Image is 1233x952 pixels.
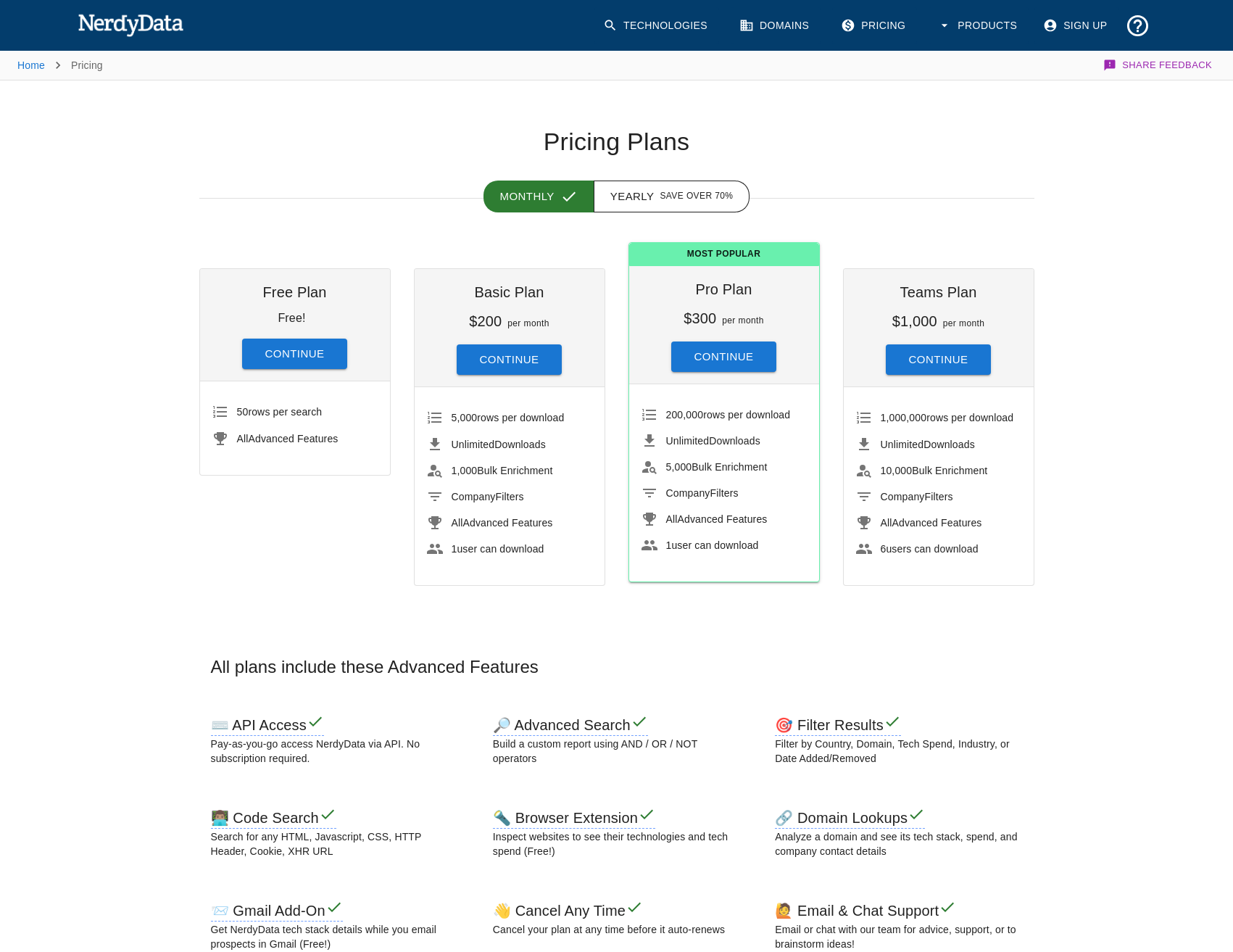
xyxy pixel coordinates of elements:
span: All [881,517,892,529]
a: Pricing [832,7,917,44]
h6: 🙋 Email & Chat Support [775,903,956,919]
button: Products [929,7,1029,44]
p: Free! [278,312,305,324]
span: Filters [452,491,524,502]
p: Pricing [71,58,103,73]
span: 5,000 [452,412,478,423]
span: Bulk Enrichment [666,461,768,473]
span: Unlimited [881,439,924,450]
span: Downloads [452,439,546,450]
span: per month [943,318,985,328]
h6: 🔗 Domain Lookups [775,810,925,829]
span: Most Popular [629,243,819,266]
h3: All plans include these Advanced Features [199,655,1034,679]
p: Cancel your plan at any time before it auto-renews [493,922,725,937]
span: Bulk Enrichment [452,465,553,476]
button: Share Feedback [1101,51,1216,80]
button: Yearly Save over 70% [594,181,750,212]
span: 6 [881,543,887,555]
span: 50 [237,406,249,418]
button: Support and Documentation [1119,7,1156,44]
p: Analyze a domain and see its tech stack, spend, and company contact details [775,829,1022,858]
span: rows per search [237,406,323,418]
h6: Pro Plan [641,278,808,301]
span: Downloads [881,439,975,450]
p: Filter by Country, Domain, Tech Spend, Industry, or Date Added/Removed [775,737,1022,766]
img: NerdyData.com [78,10,184,39]
span: Downloads [666,435,760,447]
span: All [666,513,678,525]
h6: 👨🏽‍💻 Code Search [211,810,336,829]
a: Domains [731,7,821,44]
span: users can download [881,543,979,555]
span: Filters [881,491,953,502]
h6: 🔦 Browser Extension [493,810,655,829]
span: Advanced Features [881,517,982,529]
span: 1 [666,539,672,551]
p: Build a custom report using AND / OR / NOT operators [493,737,740,766]
span: Unlimited [452,439,495,450]
h6: ⌨️ API Access [211,717,324,736]
span: Advanced Features [666,513,768,525]
span: 200,000 [666,409,704,421]
h6: Basic Plan [426,281,593,304]
h6: Free Plan [212,281,378,304]
button: Continue [242,339,348,369]
h6: $200 [469,313,502,329]
a: Sign Up [1034,7,1118,44]
h6: 🔎 Advanced Search [493,717,648,736]
p: Pay-as-you-go access NerdyData via API. No subscription required. [211,737,458,766]
span: 1 [452,543,457,555]
a: Technologies [594,7,719,44]
span: Advanced Features [452,517,553,529]
span: Unlimited [666,435,710,447]
span: 5,000 [666,461,692,473]
span: Filters [666,487,739,499]
p: Get NerdyData tech stack details while you email prospects in Gmail (Free!) [211,922,458,951]
span: All [237,433,249,444]
button: Continue [886,344,992,375]
h6: 📨 Gmail Add-On [211,903,343,922]
span: rows per download [881,412,1014,423]
p: Search for any HTML, Javascript, CSS, HTTP Header, Cookie, XHR URL [211,829,458,858]
span: 1,000 [452,465,478,476]
button: Continue [671,342,777,372]
span: user can download [452,543,544,555]
span: All [452,517,463,529]
span: Company [881,491,925,502]
h6: Teams Plan [855,281,1022,304]
span: Company [666,487,710,499]
h6: 👋 Cancel Any Time [493,903,643,919]
span: Company [452,491,496,502]
p: Inspect websites to see their technologies and tech spend (Free!) [493,829,740,858]
a: Home [17,59,45,71]
span: per month [507,318,549,328]
p: Email or chat with our team for advice, support, or to brainstorm ideas! [775,922,1022,951]
span: 10,000 [881,465,913,476]
span: rows per download [666,409,791,421]
span: Save over 70% [660,189,733,204]
nav: breadcrumb [17,51,103,80]
button: Continue [457,344,562,375]
h6: $1,000 [892,313,937,329]
button: Monthly [483,181,594,212]
span: Bulk Enrichment [881,465,988,476]
h6: 🎯 Filter Results [775,717,901,736]
span: 1,000,000 [881,412,927,423]
h6: $300 [684,310,716,326]
span: Advanced Features [237,433,339,444]
span: user can download [666,539,759,551]
span: rows per download [452,412,565,423]
span: per month [722,315,764,326]
h1: Pricing Plans [199,127,1034,157]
